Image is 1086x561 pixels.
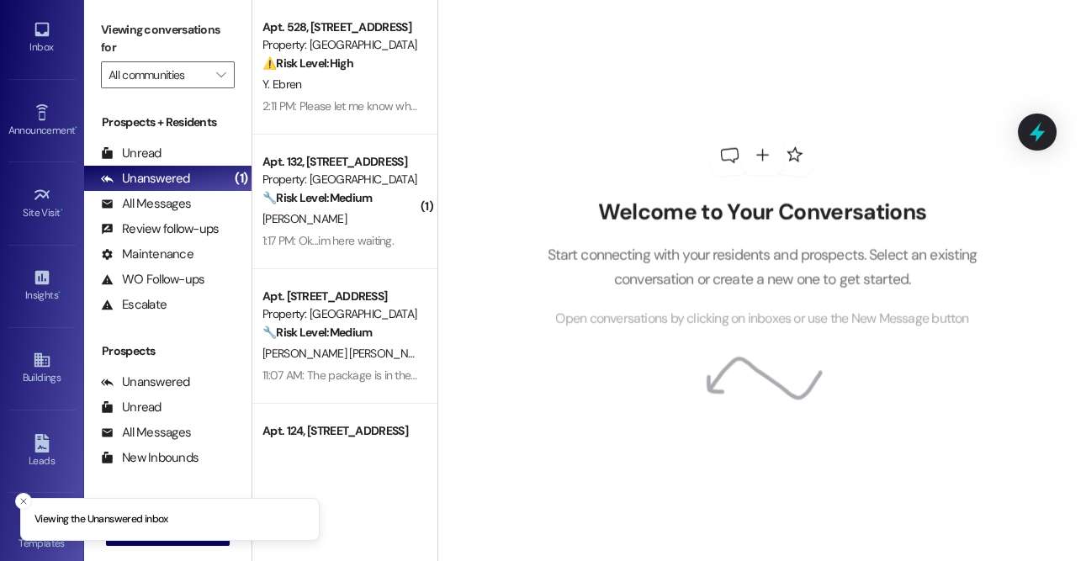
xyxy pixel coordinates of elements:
[262,56,353,71] strong: ⚠️ Risk Level: High
[262,171,418,188] div: Property: [GEOGRAPHIC_DATA]
[109,61,208,88] input: All communities
[8,263,76,309] a: Insights •
[8,429,76,474] a: Leads
[101,195,191,213] div: All Messages
[262,233,394,248] div: 1:17 PM: Ok...im here waiting.
[262,211,347,226] span: [PERSON_NAME]
[216,68,225,82] i: 
[101,220,219,238] div: Review follow-ups
[230,166,252,192] div: (1)
[61,204,63,216] span: •
[101,449,199,467] div: New Inbounds
[262,325,372,340] strong: 🔧 Risk Level: Medium
[555,309,968,330] span: Open conversations by clicking on inboxes or use the New Message button
[101,399,162,416] div: Unread
[101,145,162,162] div: Unread
[8,181,76,226] a: Site Visit •
[522,198,1003,225] h2: Welcome to Your Conversations
[101,170,190,188] div: Unanswered
[101,17,235,61] label: Viewing conversations for
[101,424,191,442] div: All Messages
[75,122,77,134] span: •
[522,243,1003,291] p: Start connecting with your residents and prospects. Select an existing conversation or create a n...
[262,305,418,323] div: Property: [GEOGRAPHIC_DATA]
[262,190,372,205] strong: 🔧 Risk Level: Medium
[84,114,252,131] div: Prospects + Residents
[8,511,76,557] a: Templates •
[262,368,541,383] div: 11:07 AM: The package is in the name of [PERSON_NAME]
[101,271,204,288] div: WO Follow-ups
[8,15,76,61] a: Inbox
[262,19,418,36] div: Apt. 528, [STREET_ADDRESS]
[101,296,167,314] div: Escalate
[262,153,418,171] div: Apt. 132, [STREET_ADDRESS]
[262,440,418,458] div: Property: [GEOGRAPHIC_DATA]
[34,512,168,527] p: Viewing the Unanswered inbox
[262,77,301,92] span: Y. Ebren
[101,246,193,263] div: Maintenance
[101,373,190,391] div: Unanswered
[84,342,252,360] div: Prospects
[58,287,61,299] span: •
[262,288,418,305] div: Apt. [STREET_ADDRESS]
[8,346,76,391] a: Buildings
[262,346,438,361] span: [PERSON_NAME] [PERSON_NAME]
[262,422,418,440] div: Apt. 124, [STREET_ADDRESS]
[262,36,418,54] div: Property: [GEOGRAPHIC_DATA]
[15,493,32,510] button: Close toast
